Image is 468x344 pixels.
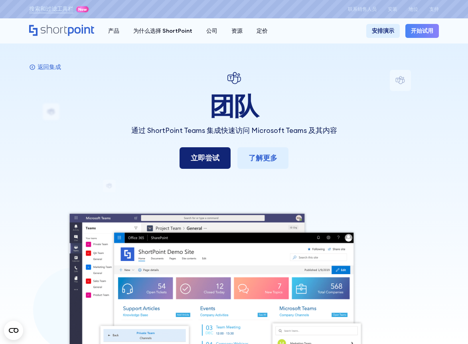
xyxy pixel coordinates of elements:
a: 定价 [250,24,275,38]
font: 了解更多 [249,153,277,162]
img: 团队 [226,70,243,87]
button: Open CMP widget [4,321,23,340]
font: 公司 [206,27,217,34]
iframe: 聊天小部件 [324,251,468,344]
a: 搜索和过滤工具栏 [29,5,73,13]
font: 开始试用 [411,27,433,34]
font: 搜索和过滤工具栏 [29,5,73,12]
a: 联系销售人员 [348,6,377,12]
a: 地位 [409,6,418,12]
a: 安排演示 [366,24,400,38]
font: 立即尝试 [191,153,219,162]
font: 返回集成 [38,63,61,71]
a: 产品 [101,24,126,38]
font: 资源 [231,27,243,34]
a: 公司 [199,24,225,38]
font: 定价 [257,27,268,34]
div: 聊天小工具 [324,251,468,344]
font: 产品 [108,27,119,34]
a: 为什么选择 ShortPoint [126,24,199,38]
font: 安排演示 [372,27,394,34]
font: 团队 [209,90,258,122]
a: 安装 [388,6,397,12]
a: 支持 [429,6,439,12]
a: 立即尝试 [180,147,231,169]
a: 家 [29,25,94,37]
font: 通过 ShortPoint Teams 集成快速访问 Microsoft Teams 及其内容 [131,126,337,135]
font: 为什么选择 ShortPoint [133,27,192,34]
a: 开始试用 [405,24,439,38]
a: 返回集成 [29,63,61,71]
a: 资源 [225,24,250,38]
a: 了解更多 [237,147,288,169]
